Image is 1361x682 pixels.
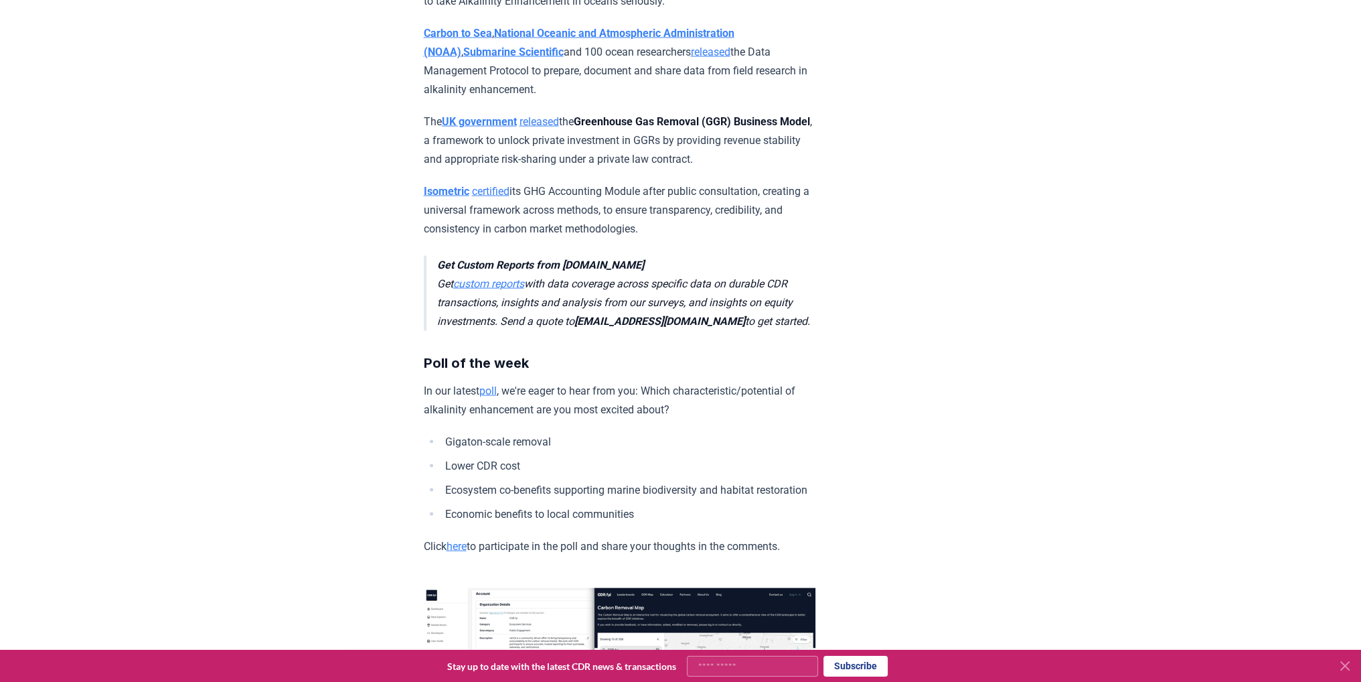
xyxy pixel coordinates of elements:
[442,115,517,128] a: UK government
[35,35,147,46] div: Domain: [DOMAIN_NAME]
[574,115,810,128] strong: Greenhouse Gas Removal (GGR) Business Model
[148,79,226,88] div: Keywords by Traffic
[479,385,497,397] a: poll
[441,505,815,524] li: Economic benefits to local communities
[472,185,509,198] a: certified
[424,24,815,99] p: , , and 100 ocean researchers the Data Management Protocol to prepare, document and share data fr...
[441,457,815,476] li: Lower CDR cost
[441,481,815,500] li: Ecosystem co-benefits supporting marine biodiversity and habitat restoration
[691,46,730,58] a: released
[453,277,524,290] a: custom reports
[424,27,492,40] a: Carbon to Sea
[133,78,144,88] img: tab_keywords_by_traffic_grey.svg
[437,259,810,328] em: Get with data coverage across specific data on durable CDR transactions, insights and analysis fr...
[424,185,469,198] a: Isometric
[424,355,529,371] strong: Poll of the week
[21,35,32,46] img: website_grey.svg
[424,537,815,556] p: Click to participate in the poll and share your thoughts in the comments.
[424,182,815,238] p: its GHG Accounting Module after public consultation, creating a universal framework across method...
[51,79,120,88] div: Domain Overview
[437,259,644,271] strong: Get Custom Reports from [DOMAIN_NAME]
[441,433,815,452] li: Gigaton-scale removal
[424,382,815,419] p: In our latest , we're eager to hear from you: Which characteristic/potential of alkalinity enhanc...
[36,78,47,88] img: tab_domain_overview_orange.svg
[37,21,66,32] div: v 4.0.25
[21,21,32,32] img: logo_orange.svg
[447,540,467,553] a: here
[463,46,564,58] a: Submarine Scientific
[424,27,734,58] a: National Oceanic and Atmospheric Administration (NOAA)
[519,115,559,128] a: released
[574,315,745,328] strong: [EMAIL_ADDRESS][DOMAIN_NAME]
[424,113,815,169] p: The the , a framework to unlock private investment in GGRs by providing revenue stability and app...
